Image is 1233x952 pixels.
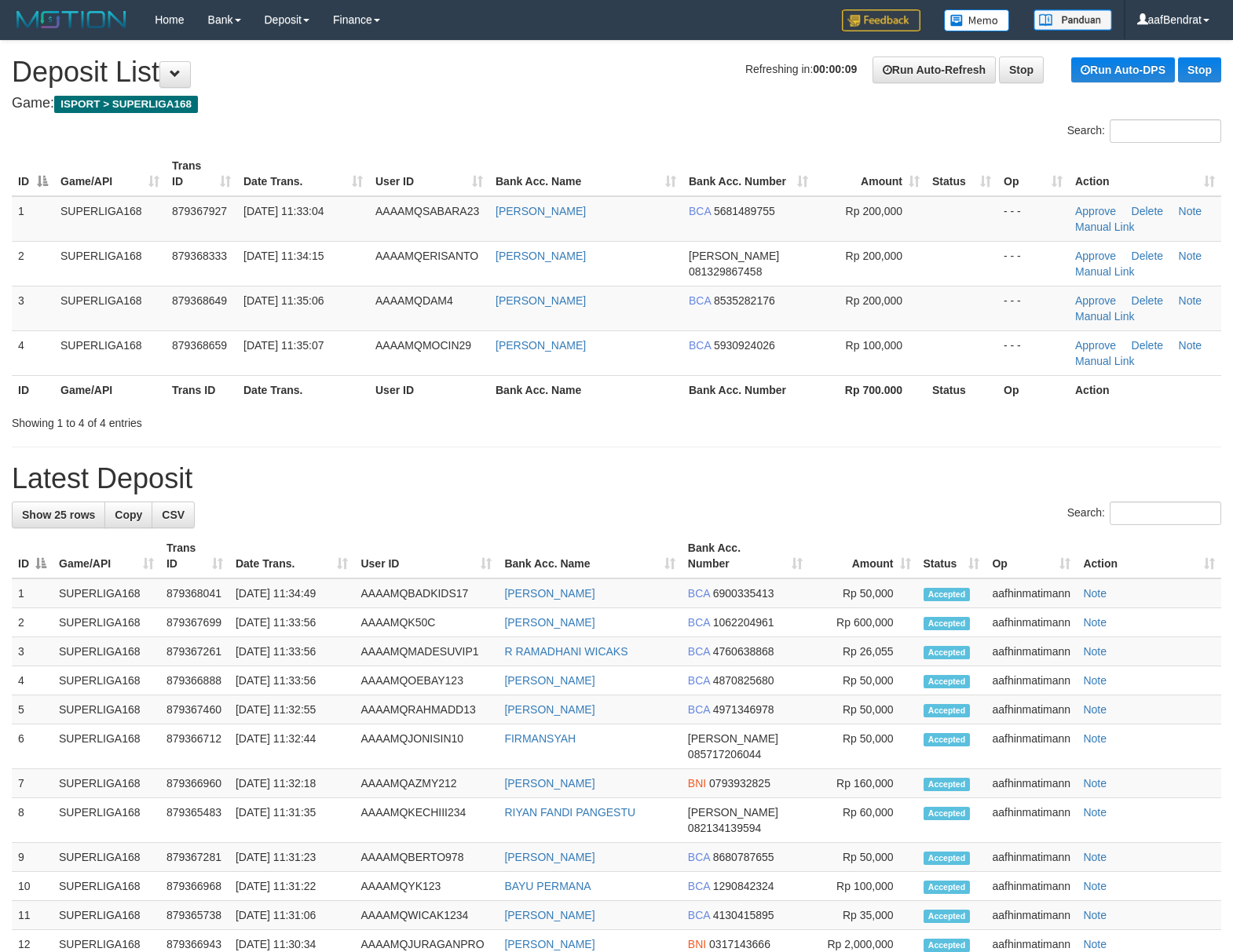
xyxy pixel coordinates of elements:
a: Approve [1075,339,1116,352]
th: Date Trans.: activate to sort column ascending [237,151,369,196]
th: User ID: activate to sort column ascending [354,534,498,578]
span: Accepted [924,617,971,630]
th: Status: activate to sort column ascending [926,151,997,196]
th: ID: activate to sort column descending [12,151,54,196]
td: AAAAMQK50C [354,608,498,637]
td: Rp 50,000 [809,666,917,695]
td: SUPERLIGA168 [53,608,160,637]
span: Copy 8680787655 to clipboard [713,851,774,863]
div: Showing 1 to 4 of 4 entries [12,409,502,431]
td: 11 [12,901,53,930]
span: [PERSON_NAME] [688,732,778,745]
td: aafhinmatimann [986,608,1077,637]
span: [DATE] 11:35:06 [243,294,324,307]
td: 4 [12,330,54,375]
a: BAYU PERMANA [504,880,591,892]
span: [DATE] 11:33:04 [243,205,324,217]
a: [PERSON_NAME] [504,616,595,629]
th: Game/API [54,375,166,404]
a: Manual Link [1075,265,1135,278]
span: Accepted [924,939,971,952]
a: Note [1083,587,1107,600]
a: Approve [1075,294,1116,307]
h1: Deposit List [12,57,1221,88]
td: 879366888 [160,666,229,695]
td: SUPERLIGA168 [54,241,166,286]
span: Rp 100,000 [846,339,902,352]
th: User ID: activate to sort column ascending [369,151,489,196]
span: CSV [162,509,185,521]
span: Copy 8535282176 to clipboard [714,294,775,307]
span: Accepted [924,704,971,717]
td: 3 [12,286,54,330]
a: Note [1179,294,1202,307]
span: AAAAMQMOCIN29 [375,339,471,352]
span: Accepted [924,881,971,894]
td: AAAAMQJONISIN10 [354,724,498,769]
td: aafhinmatimann [986,872,1077,901]
td: Rp 100,000 [809,872,917,901]
a: Manual Link [1075,355,1135,367]
td: SUPERLIGA168 [53,769,160,798]
a: CSV [152,502,195,528]
td: 2 [12,608,53,637]
a: [PERSON_NAME] [496,250,586,262]
td: 879366968 [160,872,229,901]
span: 879368333 [172,250,227,262]
span: Rp 200,000 [846,250,902,262]
td: aafhinmatimann [986,798,1077,843]
th: Action: activate to sort column ascending [1077,534,1221,578]
td: 5 [12,695,53,724]
span: [DATE] 11:34:15 [243,250,324,262]
td: 3 [12,637,53,666]
img: MOTION_logo.png [12,8,131,31]
span: BCA [688,674,710,687]
td: 879367460 [160,695,229,724]
img: panduan.png [1034,9,1112,31]
a: [PERSON_NAME] [496,294,586,307]
td: aafhinmatimann [986,695,1077,724]
td: 879367699 [160,608,229,637]
span: Accepted [924,675,971,688]
span: Accepted [924,733,971,746]
a: [PERSON_NAME] [504,777,595,790]
td: Rp 600,000 [809,608,917,637]
span: ISPORT > SUPERLIGA168 [54,96,198,113]
span: Accepted [924,646,971,659]
td: AAAAMQRAHMADD13 [354,695,498,724]
a: Stop [999,57,1044,83]
th: Amount: activate to sort column ascending [814,151,926,196]
td: aafhinmatimann [986,901,1077,930]
td: 879368041 [160,578,229,608]
span: Copy 0793932825 to clipboard [709,777,770,790]
td: [DATE] 11:33:56 [229,608,355,637]
td: 879367281 [160,843,229,872]
th: Game/API: activate to sort column ascending [53,534,160,578]
span: [PERSON_NAME] [688,806,778,819]
a: Note [1083,938,1107,950]
a: [PERSON_NAME] [504,703,595,716]
a: Note [1179,205,1202,217]
td: [DATE] 11:32:18 [229,769,355,798]
h4: Game: [12,96,1221,111]
td: [DATE] 11:32:55 [229,695,355,724]
span: BCA [688,645,710,658]
th: Bank Acc. Number: activate to sort column ascending [682,151,814,196]
a: [PERSON_NAME] [504,851,595,863]
span: Copy 5930924026 to clipboard [714,339,775,352]
span: Rp 200,000 [846,205,902,217]
a: Approve [1075,205,1116,217]
span: Accepted [924,910,971,923]
td: AAAAMQOEBAY123 [354,666,498,695]
td: 6 [12,724,53,769]
a: Approve [1075,250,1116,262]
span: Accepted [924,778,971,791]
td: 7 [12,769,53,798]
a: Note [1083,777,1107,790]
td: 879367261 [160,637,229,666]
span: Copy 082134139594 to clipboard [688,822,761,834]
a: Run Auto-DPS [1071,57,1175,82]
td: [DATE] 11:33:56 [229,637,355,666]
span: Copy 6900335413 to clipboard [713,587,774,600]
td: 879366712 [160,724,229,769]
